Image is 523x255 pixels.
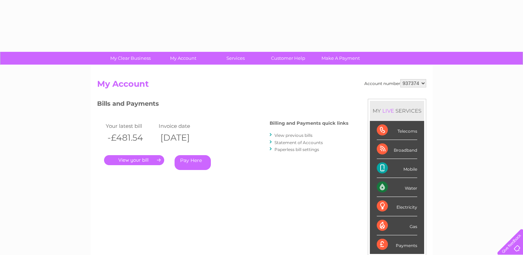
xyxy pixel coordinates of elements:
[377,216,417,235] div: Gas
[377,197,417,216] div: Electricity
[157,121,210,131] td: Invoice date
[377,235,417,254] div: Payments
[157,131,210,145] th: [DATE]
[207,52,264,65] a: Services
[102,52,159,65] a: My Clear Business
[312,52,369,65] a: Make A Payment
[97,79,426,92] h2: My Account
[104,155,164,165] a: .
[377,121,417,140] div: Telecoms
[175,155,211,170] a: Pay Here
[364,79,426,87] div: Account number
[104,121,157,131] td: Your latest bill
[274,147,319,152] a: Paperless bill settings
[274,140,323,145] a: Statement of Accounts
[377,159,417,178] div: Mobile
[97,99,348,111] h3: Bills and Payments
[370,101,424,121] div: MY SERVICES
[260,52,317,65] a: Customer Help
[104,131,157,145] th: -£481.54
[381,107,395,114] div: LIVE
[377,178,417,197] div: Water
[274,133,312,138] a: View previous bills
[155,52,212,65] a: My Account
[270,121,348,126] h4: Billing and Payments quick links
[377,140,417,159] div: Broadband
